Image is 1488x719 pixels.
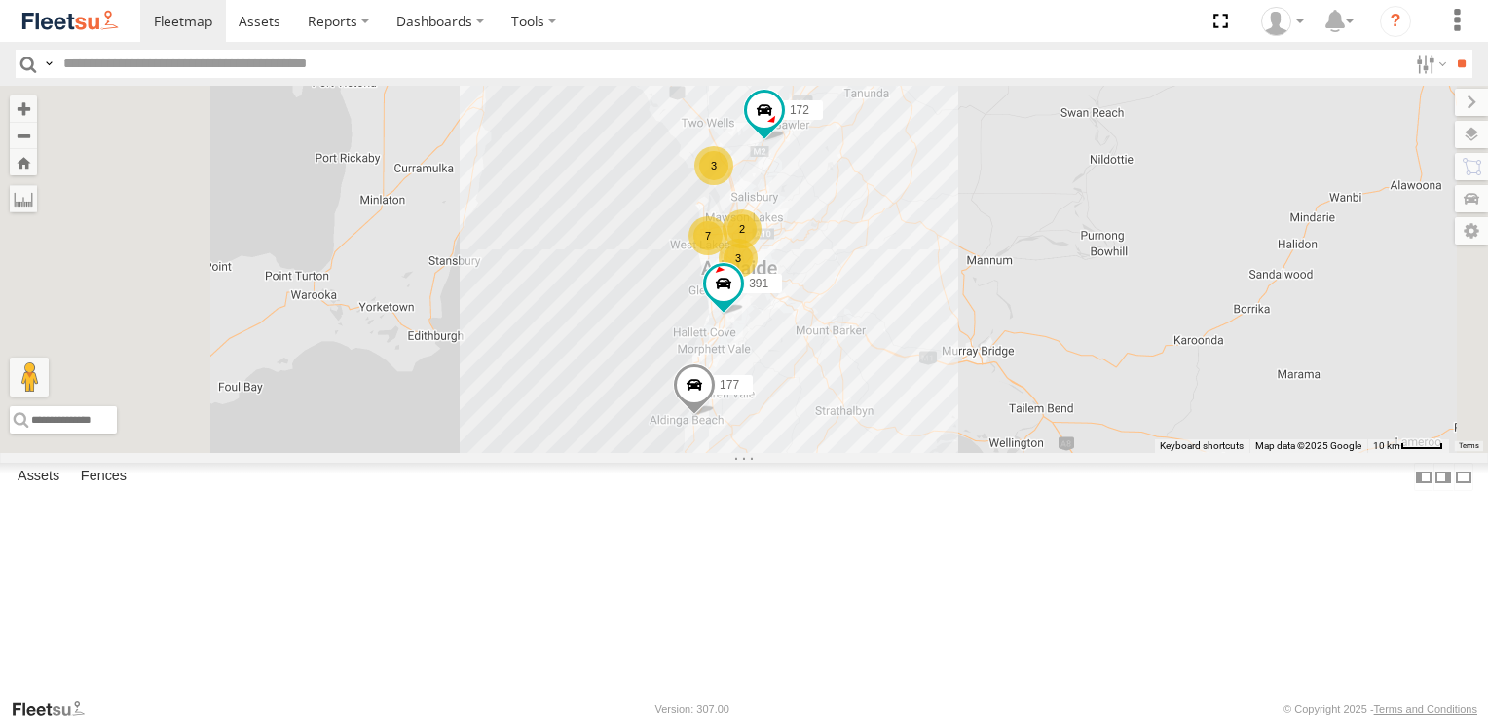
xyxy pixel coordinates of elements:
[1455,217,1488,245] label: Map Settings
[71,464,136,491] label: Fences
[655,703,729,715] div: Version: 307.00
[1454,463,1473,491] label: Hide Summary Table
[1283,703,1477,715] div: © Copyright 2025 -
[749,276,768,289] span: 391
[1160,439,1244,453] button: Keyboard shortcuts
[694,146,733,185] div: 3
[10,185,37,212] label: Measure
[11,700,100,719] a: Visit our Website
[1255,440,1361,451] span: Map data ©2025 Google
[723,209,762,248] div: 2
[790,102,809,116] span: 172
[10,149,37,175] button: Zoom Home
[41,50,56,78] label: Search Query
[1374,703,1477,715] a: Terms and Conditions
[1433,463,1453,491] label: Dock Summary Table to the Right
[1373,440,1400,451] span: 10 km
[688,216,727,255] div: 7
[1408,50,1450,78] label: Search Filter Options
[1414,463,1433,491] label: Dock Summary Table to the Left
[19,8,121,34] img: fleetsu-logo-horizontal.svg
[1254,7,1311,36] div: Arb Quin
[10,122,37,149] button: Zoom out
[1367,439,1449,453] button: Map Scale: 10 km per 40 pixels
[10,358,49,397] button: Drag Pegman onto the map to open Street View
[719,239,758,278] div: 3
[1459,441,1479,449] a: Terms (opens in new tab)
[720,378,739,392] span: 177
[1380,6,1411,37] i: ?
[8,464,69,491] label: Assets
[10,95,37,122] button: Zoom in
